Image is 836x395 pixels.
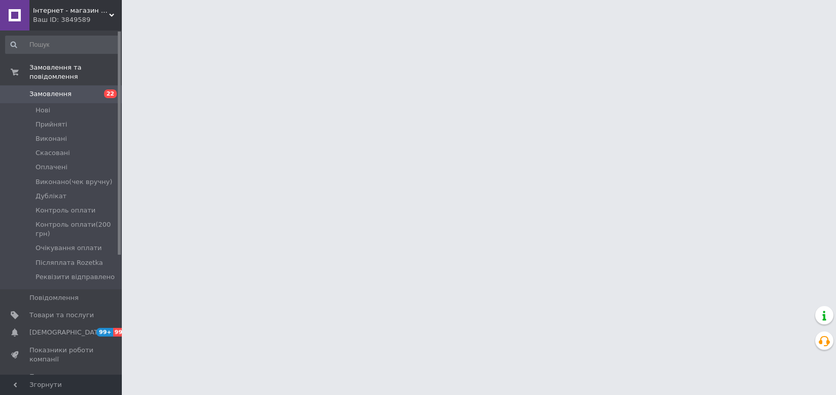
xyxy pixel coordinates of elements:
[36,163,68,172] span: Оплачені
[36,206,95,215] span: Контроль оплати
[29,89,72,99] span: Замовлення
[36,220,118,238] span: Контроль оплати(200 грн)
[36,258,103,267] span: Післяплата Rozetka
[29,293,79,302] span: Повідомлення
[5,36,119,54] input: Пошук
[36,192,66,201] span: Дублікат
[36,272,115,282] span: Реквізити відправлено
[36,120,67,129] span: Прийняті
[29,63,122,81] span: Замовлення та повідомлення
[113,328,130,337] span: 99+
[104,89,117,98] span: 22
[36,244,102,253] span: Очікування оплати
[33,6,109,15] span: Інтернет - магазин "ЗНИЖКА"
[33,15,122,24] div: Ваш ID: 3849589
[29,311,94,320] span: Товари та послуги
[29,328,105,337] span: [DEMOGRAPHIC_DATA]
[36,177,112,187] span: Виконано(чек вручну)
[36,134,67,143] span: Виконані
[36,148,70,158] span: Скасовані
[36,106,50,115] span: Нові
[29,372,94,390] span: Панель управління
[96,328,113,337] span: 99+
[29,346,94,364] span: Показники роботи компанії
